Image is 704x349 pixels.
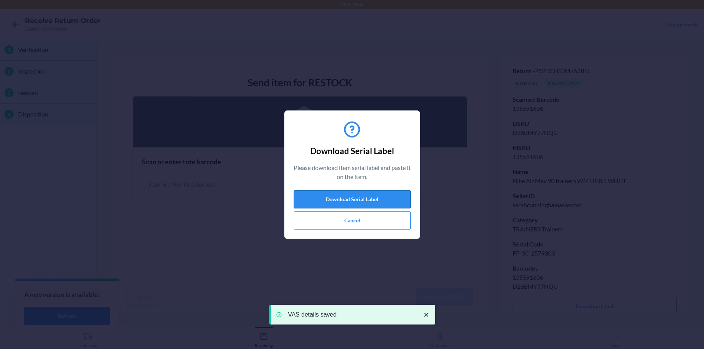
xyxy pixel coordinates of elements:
[288,311,415,318] p: VAS details saved
[310,145,394,157] h2: Download Serial Label
[422,311,430,318] svg: close toast
[294,190,411,208] button: Download Serial Label
[294,163,411,181] p: Please download item serial label and paste it on the item.
[294,211,411,230] button: Cancel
